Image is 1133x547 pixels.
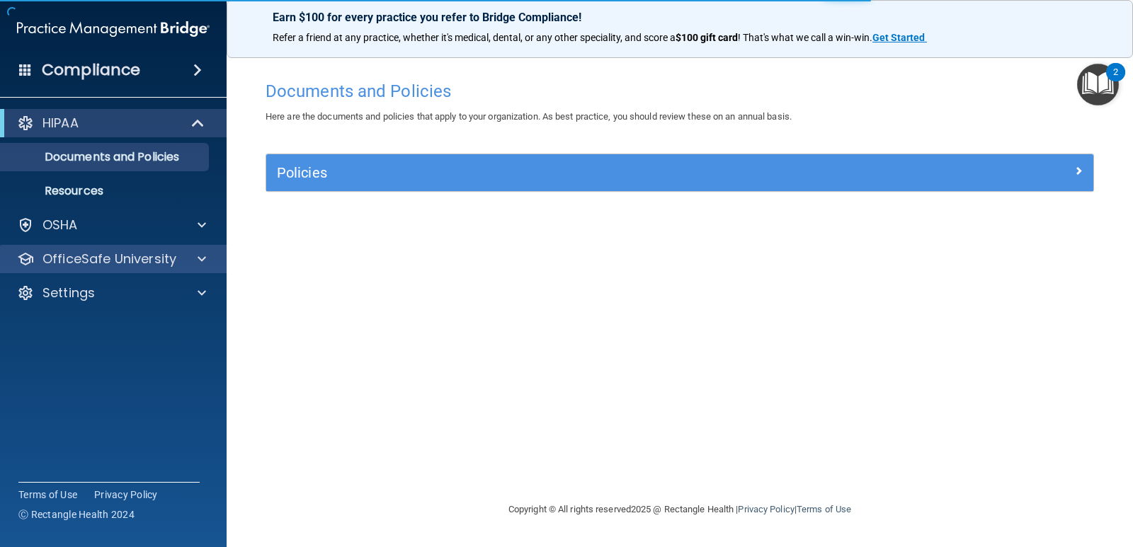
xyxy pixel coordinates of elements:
span: Refer a friend at any practice, whether it's medical, dental, or any other speciality, and score a [273,32,676,43]
a: OSHA [17,217,206,234]
a: Terms of Use [18,488,77,502]
a: Policies [277,161,1083,184]
a: HIPAA [17,115,205,132]
span: ! That's what we call a win-win. [738,32,872,43]
h4: Documents and Policies [266,82,1094,100]
span: Here are the documents and policies that apply to your organization. As best practice, you should... [266,111,792,122]
p: OfficeSafe University [42,251,176,267]
strong: Get Started [872,32,925,43]
p: Documents and Policies [9,150,203,164]
a: Privacy Policy [738,504,794,514]
span: Ⓒ Rectangle Health 2024 [18,507,135,522]
button: Open Resource Center, 2 new notifications [1077,64,1119,105]
p: HIPAA [42,115,79,132]
div: Copyright © All rights reserved 2025 @ Rectangle Health | | [421,487,938,532]
p: Settings [42,284,95,301]
p: OSHA [42,217,78,234]
h5: Policies [277,165,876,180]
img: PMB logo [17,15,210,43]
a: Settings [17,284,206,301]
a: Get Started [872,32,927,43]
h4: Compliance [42,60,140,80]
div: 2 [1113,72,1118,91]
a: Privacy Policy [94,488,158,502]
p: Earn $100 for every practice you refer to Bridge Compliance! [273,11,1087,24]
a: Terms of Use [797,504,851,514]
strong: $100 gift card [676,32,738,43]
a: OfficeSafe University [17,251,206,267]
p: Resources [9,184,203,198]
